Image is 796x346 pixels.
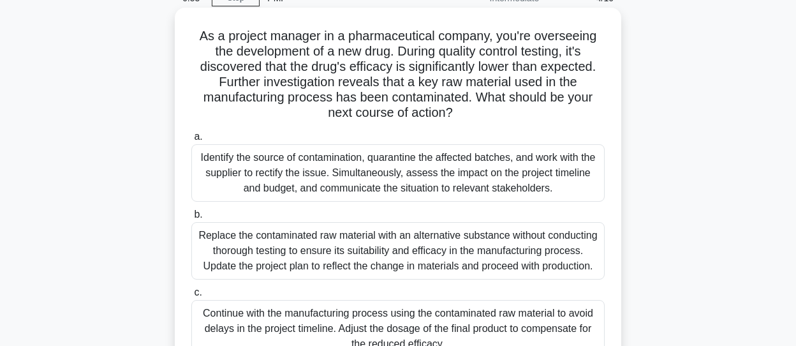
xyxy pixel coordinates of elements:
[191,144,605,202] div: Identify the source of contamination, quarantine the affected batches, and work with the supplier...
[191,222,605,280] div: Replace the contaminated raw material with an alternative substance without conducting thorough t...
[194,287,202,297] span: c.
[194,209,202,220] span: b.
[190,28,606,121] h5: As a project manager in a pharmaceutical company, you're overseeing the development of a new drug...
[194,131,202,142] span: a.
